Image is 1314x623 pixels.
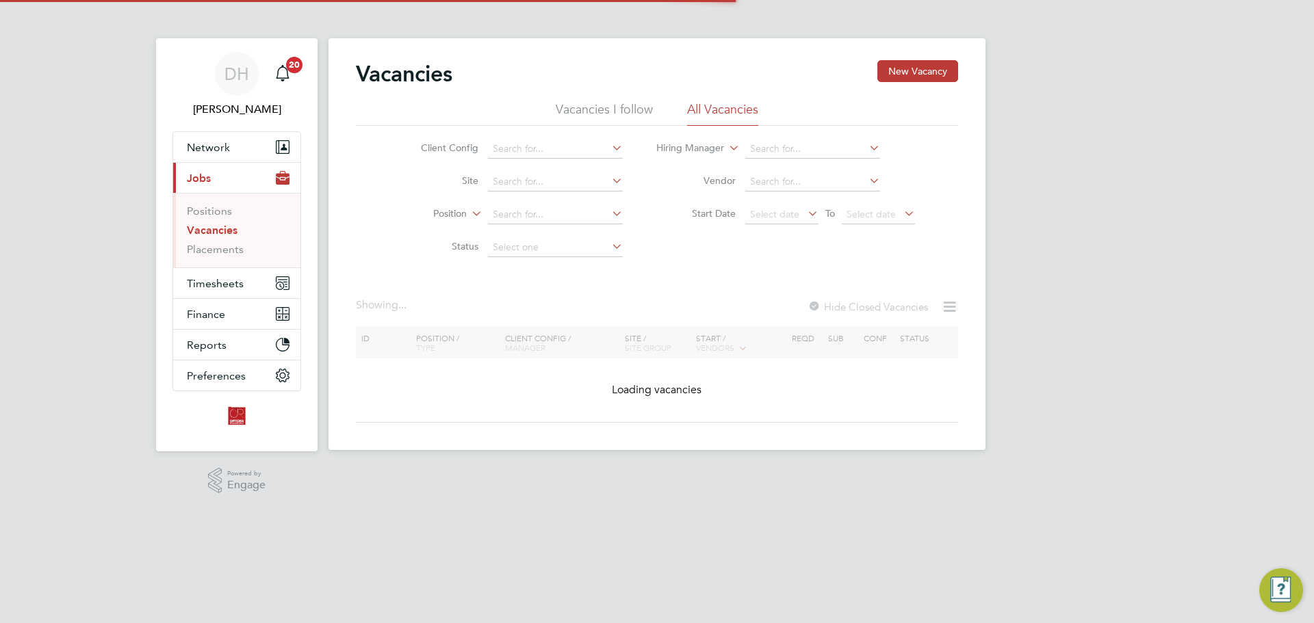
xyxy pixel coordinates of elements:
[645,142,724,155] label: Hiring Manager
[400,142,478,154] label: Client Config
[156,38,318,451] nav: Main navigation
[657,174,736,187] label: Vendor
[173,360,300,390] button: Preferences
[187,308,225,321] span: Finance
[187,172,211,185] span: Jobs
[187,204,232,217] a: Positions
[173,268,300,298] button: Timesheets
[187,277,244,290] span: Timesheets
[877,60,958,82] button: New Vacancy
[657,207,736,220] label: Start Date
[488,140,623,159] input: Search for...
[187,339,227,352] span: Reports
[745,140,880,159] input: Search for...
[488,172,623,191] input: Search for...
[556,101,653,126] li: Vacancies I follow
[187,369,246,382] span: Preferences
[173,299,300,329] button: Finance
[847,208,896,220] span: Select date
[488,238,623,257] input: Select one
[398,298,407,312] span: ...
[173,132,300,162] button: Network
[750,208,799,220] span: Select date
[227,468,266,479] span: Powered by
[687,101,758,126] li: All Vacancies
[821,204,839,222] span: To
[227,479,266,491] span: Engage
[808,300,928,313] label: Hide Closed Vacancies
[286,57,302,73] span: 20
[173,163,300,193] button: Jobs
[356,60,452,88] h2: Vacancies
[173,193,300,267] div: Jobs
[745,172,880,191] input: Search for...
[187,243,244,256] a: Placements
[224,65,249,83] span: DH
[172,52,301,118] a: DH[PERSON_NAME]
[173,330,300,360] button: Reports
[400,174,478,187] label: Site
[488,205,623,224] input: Search for...
[172,101,301,118] span: Daniel Hobbs
[187,224,237,237] a: Vacancies
[187,141,230,154] span: Network
[172,405,301,427] a: Go to home page
[400,240,478,252] label: Status
[356,298,409,313] div: Showing
[1259,568,1303,612] button: Engage Resource Center
[208,468,266,494] a: Powered byEngage
[226,405,248,427] img: optionsresourcing-logo-retina.png
[269,52,296,96] a: 20
[388,207,467,221] label: Position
